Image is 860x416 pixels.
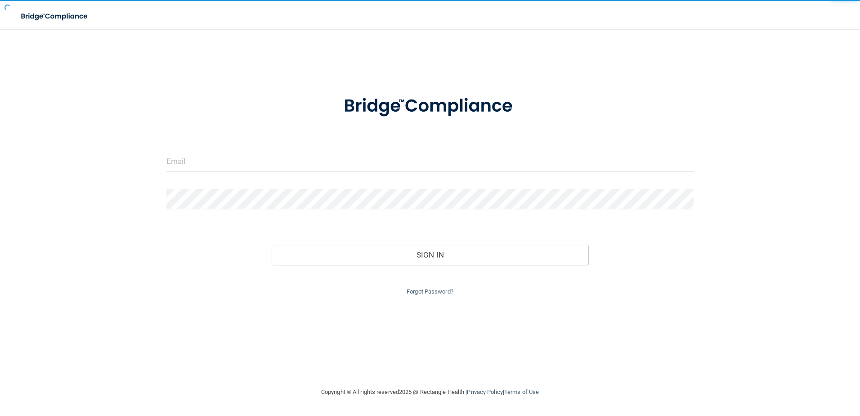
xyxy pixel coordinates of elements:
input: Email [166,151,694,172]
a: Forgot Password? [407,288,453,295]
a: Terms of Use [504,389,539,395]
button: Sign In [272,245,588,265]
a: Privacy Policy [467,389,502,395]
img: bridge_compliance_login_screen.278c3ca4.svg [325,83,535,130]
div: Copyright © All rights reserved 2025 @ Rectangle Health | | [266,378,594,407]
img: bridge_compliance_login_screen.278c3ca4.svg [13,7,96,26]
